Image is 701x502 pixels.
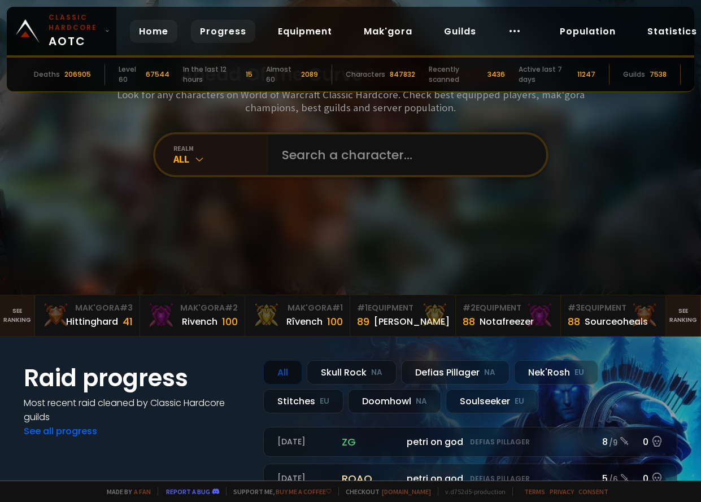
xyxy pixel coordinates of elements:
div: Characters [346,69,385,80]
a: Consent [578,487,608,496]
div: 11247 [577,69,595,80]
small: NA [416,396,427,407]
span: # 1 [357,302,368,313]
div: 88 [463,314,475,329]
h3: Look for any characters on World of Warcraft Classic Hardcore. Check best equipped players, mak'g... [112,88,589,114]
span: Support me, [226,487,332,496]
span: # 2 [463,302,476,313]
div: Soulseeker [446,389,538,413]
span: # 3 [120,302,133,313]
h4: Most recent raid cleaned by Classic Hardcore guilds [24,396,250,424]
small: Classic Hardcore [49,12,101,33]
small: EU [574,367,584,378]
a: Buy me a coffee [276,487,332,496]
div: 100 [327,314,343,329]
small: NA [371,367,382,378]
div: 41 [123,314,133,329]
div: Almost 60 [266,64,297,85]
div: Rivench [182,315,217,329]
span: AOTC [49,12,101,50]
span: v. d752d5 - production [438,487,506,496]
span: Checkout [338,487,431,496]
div: Mak'Gora [252,302,343,314]
a: Seeranking [666,295,701,336]
span: # 2 [225,302,238,313]
small: EU [515,396,524,407]
a: Mak'Gora#1Rîvench100 [245,295,350,336]
a: #2Equipment88Notafreezer [456,295,561,336]
div: 206905 [64,69,91,80]
div: Nek'Rosh [514,360,598,385]
a: Terms [524,487,545,496]
a: Mak'Gora#3Hittinghard41 [35,295,140,336]
small: EU [320,396,329,407]
div: Guilds [623,69,645,80]
small: NA [484,367,495,378]
h1: Raid progress [24,360,250,396]
a: [DATE]roaqpetri on godDefias Pillager5 /60 [263,464,677,494]
span: # 3 [568,302,581,313]
a: Guilds [435,20,485,43]
a: Population [551,20,625,43]
div: Defias Pillager [401,360,510,385]
input: Search a character... [275,134,533,175]
div: All [263,360,302,385]
a: [DATE]zgpetri on godDefias Pillager8 /90 [263,427,677,457]
div: Stitches [263,389,343,413]
div: 89 [357,314,369,329]
a: #1Equipment89[PERSON_NAME] [350,295,455,336]
a: [DOMAIN_NAME] [382,487,431,496]
span: # 1 [332,302,343,313]
div: 3436 [487,69,505,80]
a: See all progress [24,425,97,438]
div: In the last 12 hours [183,64,241,85]
div: Skull Rock [307,360,397,385]
a: Mak'gora [355,20,421,43]
div: Mak'Gora [147,302,238,314]
div: [PERSON_NAME] [374,315,450,329]
a: Home [130,20,177,43]
a: Mak'Gora#2Rivench100 [140,295,245,336]
a: Report a bug [166,487,210,496]
div: 2089 [301,69,318,80]
a: Progress [191,20,255,43]
a: #3Equipment88Sourceoheals [561,295,666,336]
div: Recently scanned [429,64,484,85]
a: Equipment [269,20,341,43]
div: 7538 [650,69,667,80]
div: Deaths [34,69,60,80]
div: Equipment [357,302,448,314]
div: 15 [246,69,252,80]
div: realm [173,144,268,152]
div: Rîvench [286,315,323,329]
a: Classic HardcoreAOTC [7,7,116,55]
div: Hittinghard [66,315,118,329]
div: Mak'Gora [42,302,133,314]
div: All [173,152,268,165]
div: Equipment [568,302,659,314]
div: Level 60 [119,64,141,85]
div: 67544 [146,69,169,80]
div: Doomhowl [348,389,441,413]
a: Privacy [550,487,574,496]
div: Equipment [463,302,554,314]
div: Notafreezer [480,315,534,329]
a: a fan [134,487,151,496]
div: 847832 [390,69,415,80]
div: 100 [222,314,238,329]
div: Active last 7 days [519,64,573,85]
div: Sourceoheals [585,315,648,329]
span: Made by [100,487,151,496]
div: 88 [568,314,580,329]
